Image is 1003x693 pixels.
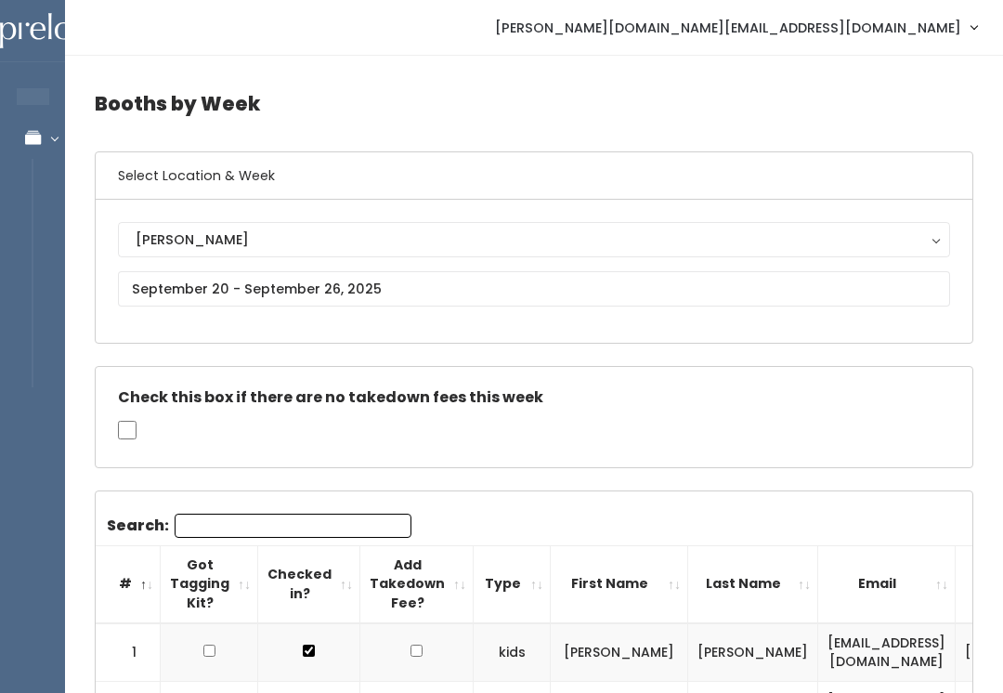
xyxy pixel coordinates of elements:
input: Search: [175,514,411,538]
h5: Check this box if there are no takedown fees this week [118,389,950,406]
input: September 20 - September 26, 2025 [118,271,950,307]
td: [PERSON_NAME] [688,623,818,682]
th: Checked in?: activate to sort column ascending [258,545,360,622]
th: First Name: activate to sort column ascending [551,545,688,622]
td: [PERSON_NAME] [551,623,688,682]
h4: Booths by Week [95,78,973,129]
th: Type: activate to sort column ascending [474,545,551,622]
th: Last Name: activate to sort column ascending [688,545,818,622]
label: Search: [107,514,411,538]
th: Add Takedown Fee?: activate to sort column ascending [360,545,474,622]
div: [PERSON_NAME] [136,229,932,250]
th: #: activate to sort column descending [96,545,161,622]
td: [EMAIL_ADDRESS][DOMAIN_NAME] [818,623,956,682]
th: Email: activate to sort column ascending [818,545,956,622]
td: kids [474,623,551,682]
h6: Select Location & Week [96,152,972,200]
td: 1 [96,623,161,682]
button: [PERSON_NAME] [118,222,950,257]
a: [PERSON_NAME][DOMAIN_NAME][EMAIL_ADDRESS][DOMAIN_NAME] [476,7,996,47]
th: Got Tagging Kit?: activate to sort column ascending [161,545,258,622]
span: [PERSON_NAME][DOMAIN_NAME][EMAIL_ADDRESS][DOMAIN_NAME] [495,18,961,38]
